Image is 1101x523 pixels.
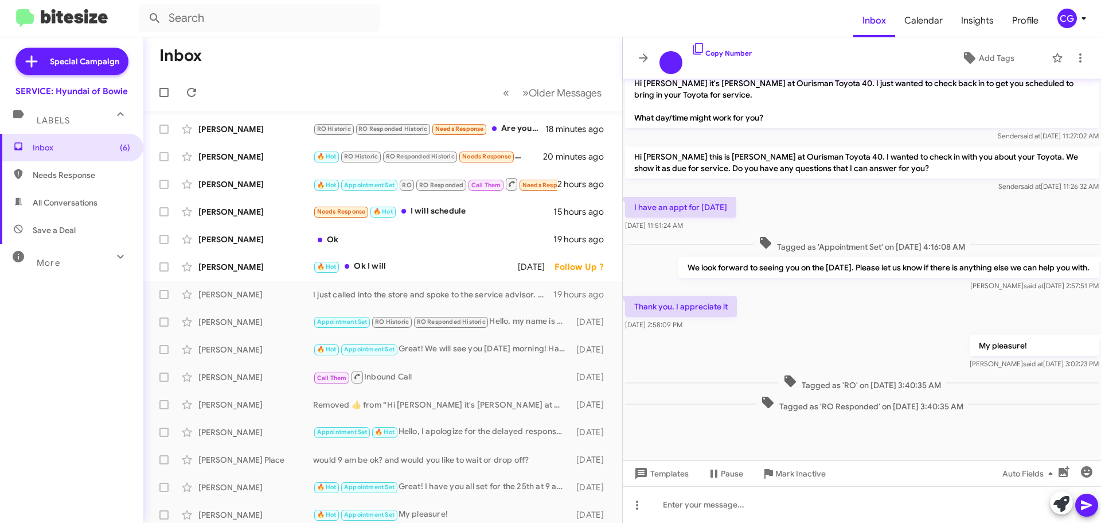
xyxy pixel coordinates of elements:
[198,427,313,438] div: [PERSON_NAME]
[33,197,97,208] span: All Conversations
[754,236,970,253] span: Tagged as 'Appointment Set' on [DATE] 4:16:08 AM
[522,86,529,100] span: »
[139,5,380,32] input: Search
[571,482,613,493] div: [DATE]
[895,4,952,37] span: Calendar
[555,261,613,273] div: Follow Up ?
[928,48,1046,68] button: Add Tags
[358,125,427,133] span: RO Responded Historic
[198,289,313,300] div: [PERSON_NAME]
[529,87,602,99] span: Older Messages
[120,142,130,153] span: (6)
[317,263,337,270] span: 🔥 Hot
[516,81,608,104] button: Next
[198,371,313,383] div: [PERSON_NAME]
[571,399,613,410] div: [DATE]
[37,115,70,126] span: Labels
[344,483,395,491] span: Appointment Set
[198,344,313,355] div: [PERSON_NAME]
[970,281,1099,290] span: [PERSON_NAME] [DATE] 2:57:51 PM
[1021,182,1041,191] span: said at
[998,182,1099,191] span: Sender [DATE] 11:26:32 AM
[198,234,313,245] div: [PERSON_NAME]
[37,258,60,268] span: More
[756,396,968,412] span: Tagged as 'RO Responded' on [DATE] 3:40:35 AM
[553,234,613,245] div: 19 hours ago
[419,181,463,189] span: RO Responded
[317,428,368,436] span: Appointment Set
[313,260,518,273] div: Ok I will
[553,289,613,300] div: 19 hours ago
[522,181,571,189] span: Needs Response
[692,49,752,57] a: Copy Number
[518,261,555,273] div: [DATE]
[198,316,313,328] div: [PERSON_NAME]
[375,428,395,436] span: 🔥 Hot
[15,86,128,97] div: SERVICE: Hyundai of Bowie
[317,346,337,353] span: 🔥 Hot
[970,335,1099,356] p: My pleasure!
[571,371,613,383] div: [DATE]
[313,122,545,135] div: Are you talking about the Elantra?
[159,47,202,65] h1: Inbox
[313,205,553,218] div: I will schedule
[1057,9,1077,28] div: CG
[33,169,130,181] span: Needs Response
[623,463,698,484] button: Templates
[544,151,613,162] div: 20 minutes ago
[557,179,613,190] div: 2 hours ago
[721,463,743,484] span: Pause
[313,150,544,163] div: Yes but will need a loaner
[553,206,613,218] div: 15 hours ago
[1024,281,1044,290] span: said at
[313,370,571,384] div: Inbound Call
[571,344,613,355] div: [DATE]
[571,316,613,328] div: [DATE]
[853,4,895,37] a: Inbox
[625,320,682,329] span: [DATE] 2:58:09 PM
[198,509,313,521] div: [PERSON_NAME]
[344,346,395,353] span: Appointment Set
[545,123,613,135] div: 18 minutes ago
[15,48,128,75] a: Special Campaign
[317,483,337,491] span: 🔥 Hot
[313,399,571,410] div: Removed ‌👍‌ from “ Hi [PERSON_NAME] it's [PERSON_NAME] at Hyundai Genesis of [PERSON_NAME] here. ...
[571,454,613,466] div: [DATE]
[317,153,337,160] span: 🔥 Hot
[970,359,1099,368] span: [PERSON_NAME] [DATE] 3:02:23 PM
[1020,131,1040,140] span: said at
[313,481,571,494] div: Great! I have you all set for the 25th at 9 am as a wait appointment. Please let us know if there...
[503,86,509,100] span: «
[344,181,395,189] span: Appointment Set
[993,463,1067,484] button: Auto Fields
[386,153,455,160] span: RO Responded Historic
[198,261,313,273] div: [PERSON_NAME]
[198,123,313,135] div: [PERSON_NAME]
[198,206,313,218] div: [PERSON_NAME]
[313,289,553,300] div: I just called into the store and spoke to the service advisor. They have your information and som...
[50,56,119,67] span: Special Campaign
[317,208,366,215] span: Needs Response
[678,257,1099,278] p: We look forward to seeing you on the [DATE]. Please let us know if there is anything else we can ...
[571,427,613,438] div: [DATE]
[402,181,411,189] span: RO
[1003,4,1048,37] a: Profile
[313,454,571,466] div: would 9 am be ok? and would you like to wait or drop off?
[497,81,608,104] nav: Page navigation example
[625,146,1099,179] p: Hi [PERSON_NAME] this is [PERSON_NAME] at Ourisman Toyota 40. I wanted to check in with you about...
[33,224,76,236] span: Save a Deal
[698,463,752,484] button: Pause
[471,181,501,189] span: Call Them
[1023,359,1043,368] span: said at
[979,48,1014,68] span: Add Tags
[571,509,613,521] div: [DATE]
[496,81,516,104] button: Previous
[313,343,571,356] div: Great! We will see you [DATE] morning! Have a great weekend!
[33,142,130,153] span: Inbox
[313,177,557,191] div: Inbound Call
[435,125,484,133] span: Needs Response
[625,296,737,317] p: Thank you. I appreciate it
[752,463,835,484] button: Mark Inactive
